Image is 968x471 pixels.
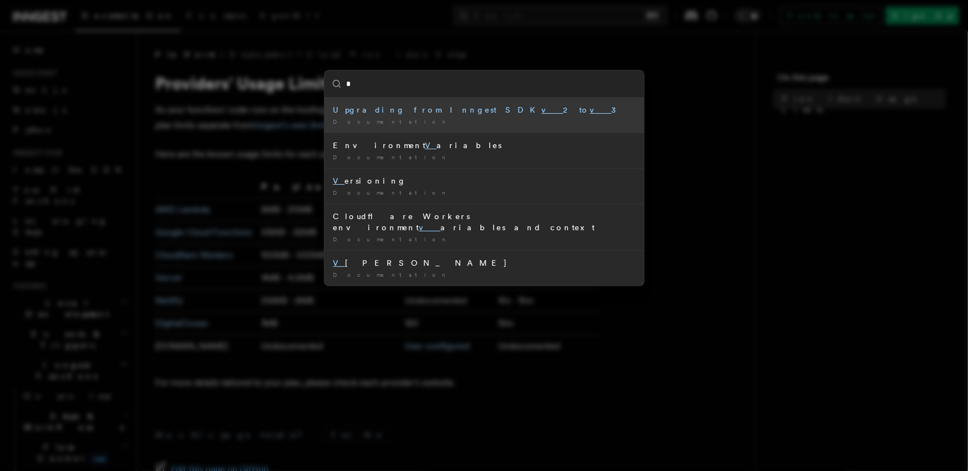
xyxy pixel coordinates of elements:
[542,105,564,114] mark: v
[333,154,450,160] span: Documentation
[419,223,441,232] mark: v
[333,211,635,233] div: Cloudflare Workers environment ariables and context
[425,141,437,150] mark: V
[333,118,450,125] span: Documentation
[333,259,346,267] mark: V
[333,257,635,269] div: [PERSON_NAME]
[333,104,635,115] div: Upgrading from Inngest SDK 2 to 3
[333,175,635,186] div: ersioning
[333,140,635,151] div: Environment ariables
[333,189,450,196] span: Documentation
[590,105,612,114] mark: v
[333,271,450,278] span: Documentation
[333,176,345,185] mark: V
[333,236,450,242] span: Documentation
